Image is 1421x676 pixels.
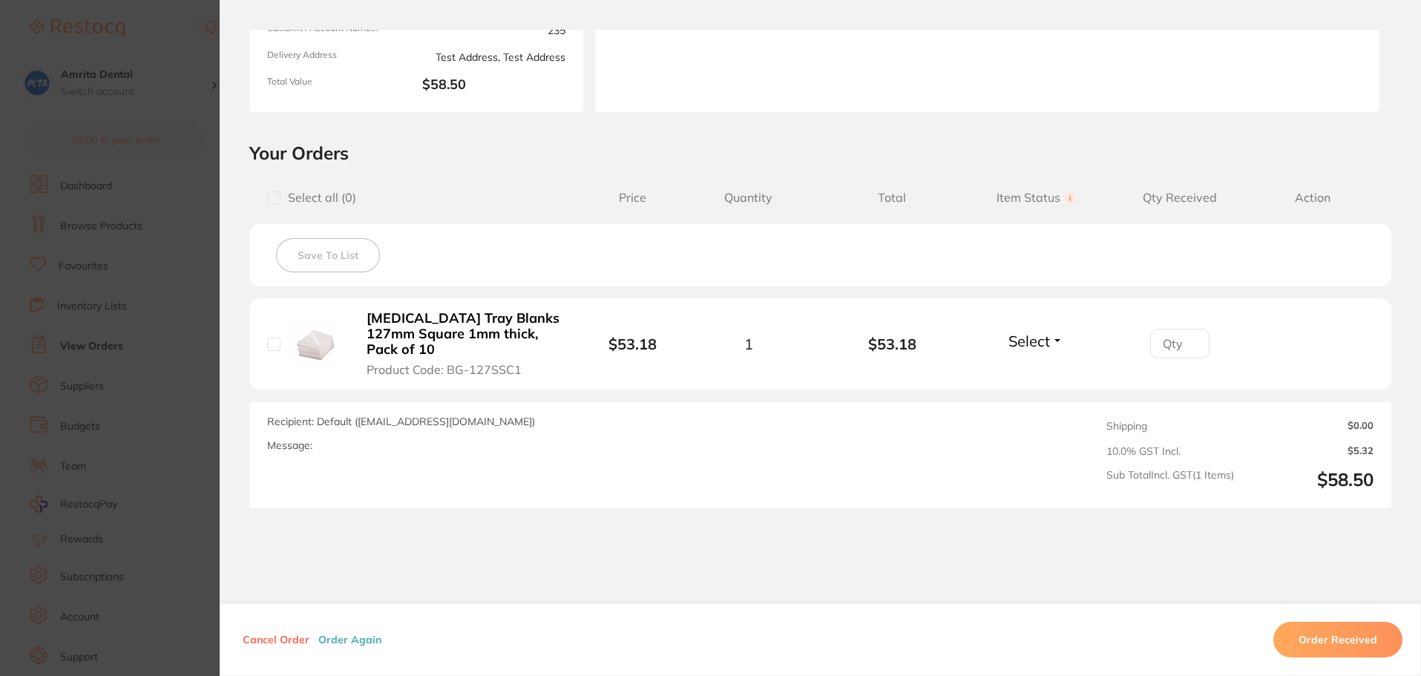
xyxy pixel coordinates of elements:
span: Total Value [267,76,410,94]
b: $53.18 [608,335,657,353]
span: Sub Total Incl. GST ( 1 Items) [1106,469,1234,490]
span: Select [1008,332,1050,350]
label: Message: [267,439,312,452]
span: Recipient: Default ( [EMAIL_ADDRESS][DOMAIN_NAME] ) [267,415,535,428]
span: Action [1252,191,1374,205]
b: $53.18 [820,335,964,352]
span: 235 [422,23,565,38]
img: Whitening Tray Blanks 127mm Square 1mm thick, Pack of 10 [292,318,339,366]
span: Item Status [964,191,1108,205]
span: Quantity [677,191,821,205]
b: [MEDICAL_DATA] Tray Blanks 127mm Square 1mm thick, Pack of 10 [367,311,561,357]
button: Order Received [1273,622,1402,657]
span: Test Address, Test Address [422,50,565,65]
span: Delivery Address [267,50,410,65]
span: Customer Account Number [267,23,410,38]
span: Select all ( 0 ) [280,191,356,205]
button: Select [1004,332,1068,350]
span: 10.0 % GST Incl. [1106,445,1234,457]
output: $5.32 [1246,445,1374,457]
button: Save To List [276,238,380,272]
output: $58.50 [1246,469,1374,490]
output: $0.00 [1246,420,1374,433]
h2: Your Orders [249,142,1391,164]
button: [MEDICAL_DATA] Tray Blanks 127mm Square 1mm thick, Pack of 10 Product Code: BG-127SSC1 [362,310,565,377]
span: Total [820,191,964,205]
button: Cancel Order [238,633,314,646]
button: Order Again [314,633,386,646]
span: 1 [744,335,753,352]
b: $58.50 [422,76,565,94]
span: Qty Received [1108,191,1252,205]
span: Price [588,191,676,205]
span: Shipping [1106,420,1147,432]
input: Qty [1150,329,1210,358]
span: Product Code: BG-127SSC1 [367,363,522,376]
